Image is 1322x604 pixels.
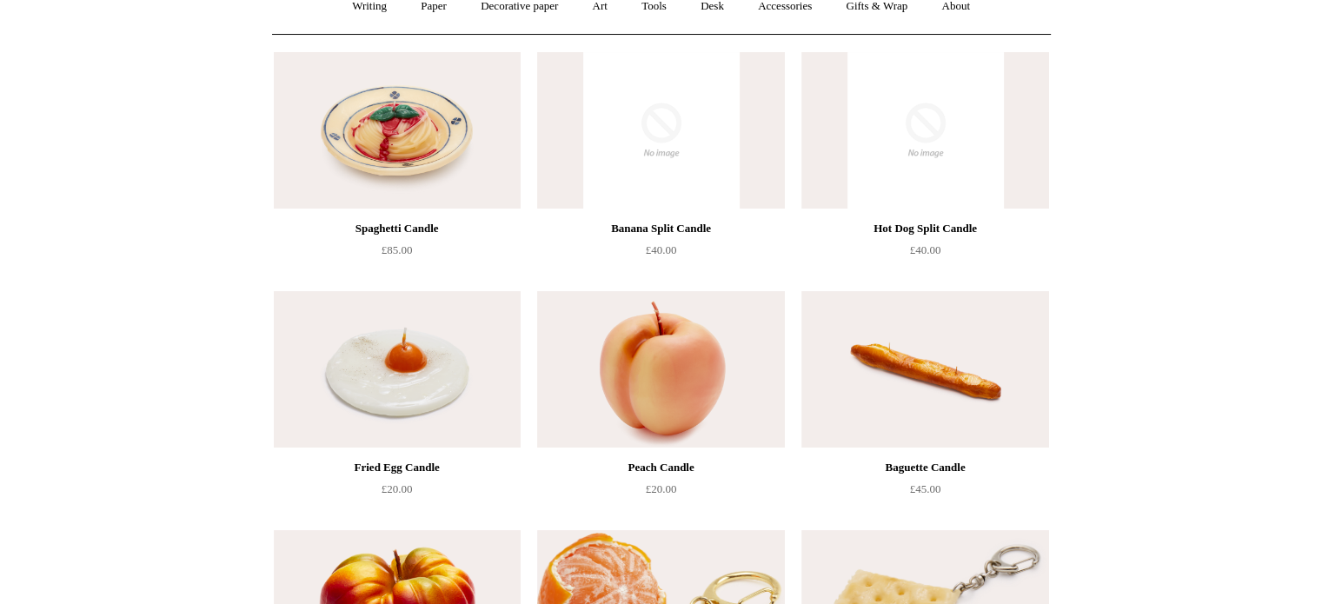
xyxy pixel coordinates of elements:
div: Hot Dog Split Candle [806,218,1044,239]
a: Peach Candle Peach Candle [537,291,784,448]
div: Banana Split Candle [541,218,780,239]
span: £40.00 [646,243,677,256]
a: Spaghetti Candle Spaghetti Candle [274,52,521,209]
a: Fried Egg Candle Fried Egg Candle [274,291,521,448]
img: Peach Candle [537,291,784,448]
span: £20.00 [382,482,413,495]
span: £20.00 [646,482,677,495]
a: Banana Split Candle £40.00 [537,218,784,289]
img: Fried Egg Candle [274,291,521,448]
img: no-image-2048-a2addb12_grande.gif [537,52,784,209]
a: Peach Candle £20.00 [537,457,784,528]
a: Hot Dog Split Candle £40.00 [801,218,1048,289]
div: Spaghetti Candle [278,218,516,239]
img: no-image-2048-a2addb12_grande.gif [801,52,1048,209]
a: Baguette Candle £45.00 [801,457,1048,528]
img: Baguette Candle [801,291,1048,448]
span: £45.00 [910,482,941,495]
span: £85.00 [382,243,413,256]
a: Spaghetti Candle £85.00 [274,218,521,289]
div: Fried Egg Candle [278,457,516,478]
a: Fried Egg Candle £20.00 [274,457,521,528]
div: Peach Candle [541,457,780,478]
img: Spaghetti Candle [274,52,521,209]
a: Baguette Candle Baguette Candle [801,291,1048,448]
div: Baguette Candle [806,457,1044,478]
span: £40.00 [910,243,941,256]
